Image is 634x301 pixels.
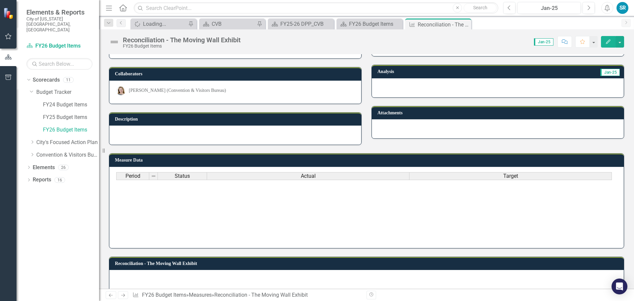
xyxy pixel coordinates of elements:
[534,38,553,46] span: Jan-25
[503,173,518,179] span: Target
[201,20,255,28] a: CVB
[212,20,255,28] div: CVB
[134,2,498,14] input: Search ClearPoint...
[109,37,120,47] img: Not Defined
[189,292,212,298] a: Measures
[115,71,358,76] h3: Collaborators
[517,2,581,14] button: Jan-25
[26,58,92,70] input: Search Below...
[151,173,156,179] img: 8DAGhfEEPCf229AAAAAElFTkSuQmCC
[418,20,470,29] div: Reconciliation - The Moving Wall Exhibit
[132,291,362,299] div: » »
[26,16,92,32] small: City of [US_STATE][GEOGRAPHIC_DATA], [GEOGRAPHIC_DATA]
[142,292,186,298] a: FY26 Budget Items
[377,69,488,74] h3: Analysis
[115,117,358,122] h3: Description
[26,8,92,16] span: Elements & Reports
[115,158,620,163] h3: Measure Data
[36,89,99,96] a: Budget Tracker
[3,8,15,19] img: ClearPoint Strategy
[520,4,579,12] div: Jan-25
[600,69,620,76] span: Jan-25
[612,279,627,294] div: Open Intercom Messenger
[143,20,187,28] div: Loading...
[377,110,620,115] h3: Attachments
[63,77,74,83] div: 11
[33,164,55,171] a: Elements
[269,20,332,28] a: FY25-26 DPP_CVB
[43,101,99,109] a: FY24 Budget Items
[116,86,125,95] img: Brande Rumpf
[129,87,226,94] div: [PERSON_NAME] (Convention & Visitors Bureau)
[132,20,187,28] a: Loading...
[301,173,316,179] span: Actual
[54,177,65,183] div: 16
[115,261,620,266] h3: Reconciliation - The Moving Wall Exhibit
[175,173,190,179] span: Status
[123,44,241,49] div: FY26 Budget Items
[616,2,628,14] button: SR
[125,173,140,179] span: Period
[43,114,99,121] a: FY25 Budget Items
[123,36,241,44] div: Reconciliation - The Moving Wall Exhibit
[338,20,401,28] a: FY26 Budget Items
[473,5,487,10] span: Search
[33,176,51,184] a: Reports
[43,126,99,134] a: FY26 Budget Items
[349,20,401,28] div: FY26 Budget Items
[36,151,99,159] a: Convention & Visitors Bureau Home
[36,139,99,146] a: City's Focused Action Plan
[26,42,92,50] a: FY26 Budget Items
[58,165,69,170] div: 26
[214,292,308,298] div: Reconciliation - The Moving Wall Exhibit
[464,3,497,13] button: Search
[280,20,332,28] div: FY25-26 DPP_CVB
[33,76,60,84] a: Scorecards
